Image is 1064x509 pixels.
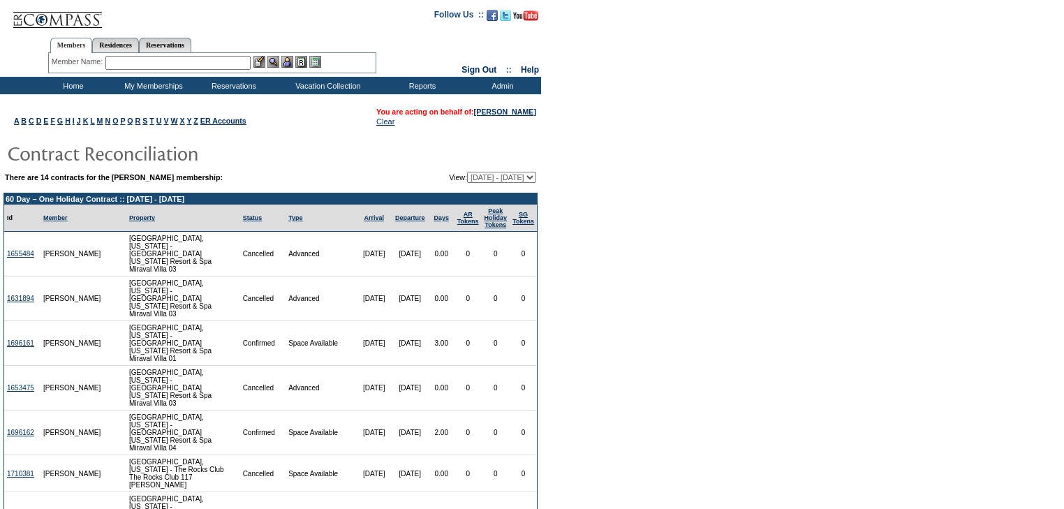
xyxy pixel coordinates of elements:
a: Members [50,38,93,53]
td: 0 [455,321,482,366]
img: b_calculator.gif [309,56,321,68]
a: R [135,117,141,125]
a: Arrival [364,214,384,221]
span: :: [506,65,512,75]
img: b_edit.gif [253,56,265,68]
a: Reservations [139,38,191,52]
a: 1655484 [7,250,34,258]
a: Sign Out [461,65,496,75]
a: O [112,117,118,125]
td: [DATE] [392,366,429,411]
img: Reservations [295,56,307,68]
a: X [180,117,185,125]
td: Id [4,205,40,232]
td: 0 [510,276,537,321]
td: Confirmed [240,321,286,366]
a: Type [288,214,302,221]
td: [GEOGRAPHIC_DATA], [US_STATE] - The Rocks Club The Rocks Club 117 [PERSON_NAME] [126,455,240,492]
td: 0 [510,455,537,492]
td: Reservations [192,77,272,94]
td: [DATE] [392,455,429,492]
a: Become our fan on Facebook [487,14,498,22]
td: [GEOGRAPHIC_DATA], [US_STATE] - [GEOGRAPHIC_DATA] [US_STATE] Resort & Spa Miraval Villa 01 [126,321,240,366]
a: E [43,117,48,125]
span: You are acting on behalf of: [376,108,536,116]
a: F [50,117,55,125]
td: 0 [455,411,482,455]
a: Residences [92,38,139,52]
td: Cancelled [240,366,286,411]
td: [PERSON_NAME] [40,276,104,321]
a: ER Accounts [200,117,246,125]
td: 0 [482,276,510,321]
td: [DATE] [356,321,391,366]
a: Member [43,214,68,221]
a: K [83,117,89,125]
a: Clear [376,117,394,126]
a: G [57,117,63,125]
td: 0 [510,411,537,455]
td: 0 [510,366,537,411]
img: Subscribe to our YouTube Channel [513,10,538,21]
a: Status [243,214,263,221]
td: Cancelled [240,455,286,492]
img: Become our fan on Facebook [487,10,498,21]
td: 0 [482,232,510,276]
a: ARTokens [457,211,479,225]
td: 0 [482,455,510,492]
td: 0.00 [429,455,455,492]
a: P [120,117,125,125]
td: Confirmed [240,411,286,455]
td: [PERSON_NAME] [40,455,104,492]
a: I [73,117,75,125]
td: 0 [455,366,482,411]
td: [PERSON_NAME] [40,321,104,366]
a: W [171,117,178,125]
td: 3.00 [429,321,455,366]
a: 1653475 [7,384,34,392]
a: Peak HolidayTokens [485,207,508,228]
td: 2.00 [429,411,455,455]
td: 0 [482,411,510,455]
td: My Memberships [112,77,192,94]
a: 1696161 [7,339,34,347]
a: 1710381 [7,470,34,478]
div: Member Name: [52,56,105,68]
td: Home [31,77,112,94]
a: [PERSON_NAME] [474,108,536,116]
td: [PERSON_NAME] [40,411,104,455]
td: 0 [455,276,482,321]
td: 0 [482,366,510,411]
td: Admin [461,77,541,94]
td: Follow Us :: [434,8,484,25]
td: 0 [510,232,537,276]
td: View: [385,172,536,183]
td: Advanced [286,276,356,321]
td: Space Available [286,455,356,492]
td: Vacation Collection [272,77,380,94]
b: There are 14 contracts for the [PERSON_NAME] membership: [5,173,223,182]
a: 1631894 [7,295,34,302]
td: 0.00 [429,232,455,276]
td: [GEOGRAPHIC_DATA], [US_STATE] - [GEOGRAPHIC_DATA] [US_STATE] Resort & Spa Miraval Villa 04 [126,411,240,455]
td: [DATE] [392,321,429,366]
a: T [149,117,154,125]
a: J [77,117,81,125]
td: [PERSON_NAME] [40,366,104,411]
a: D [36,117,42,125]
a: Help [521,65,539,75]
td: Space Available [286,411,356,455]
td: Advanced [286,232,356,276]
td: [DATE] [356,232,391,276]
a: Z [193,117,198,125]
td: [DATE] [392,232,429,276]
a: SGTokens [512,211,534,225]
img: Follow us on Twitter [500,10,511,21]
a: Follow us on Twitter [500,14,511,22]
a: C [29,117,34,125]
td: 0.00 [429,276,455,321]
td: [DATE] [356,276,391,321]
img: Impersonate [281,56,293,68]
td: Reports [380,77,461,94]
a: A [14,117,19,125]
